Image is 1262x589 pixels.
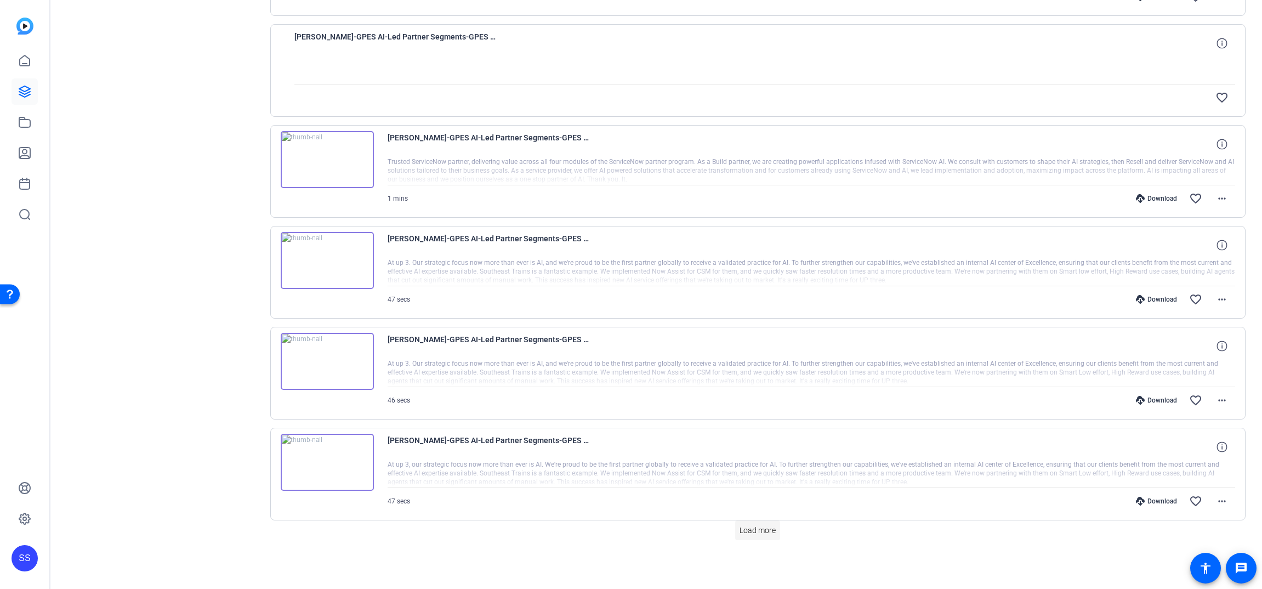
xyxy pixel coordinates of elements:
[388,232,590,258] span: [PERSON_NAME]-GPES AI-Led Partner Segments-GPES AI-Led Partner Segments-1753964985185-webcam
[388,497,410,505] span: 47 secs
[388,397,410,404] span: 46 secs
[1199,562,1212,575] mat-icon: accessibility
[1215,91,1229,104] mat-icon: favorite_border
[735,520,780,540] button: Load more
[1189,192,1202,205] mat-icon: favorite_border
[1235,562,1248,575] mat-icon: message
[388,131,590,157] span: [PERSON_NAME]-GPES AI-Led Partner Segments-GPES AI-Led Partner Segments-1753994033395-webcam
[1215,495,1229,508] mat-icon: more_horiz
[1189,394,1202,407] mat-icon: favorite_border
[1130,194,1183,203] div: Download
[281,131,374,188] img: thumb-nail
[388,434,590,460] span: [PERSON_NAME]-GPES AI-Led Partner Segments-GPES AI-Led Partner Segments-1753964374242-webcam
[388,195,408,202] span: 1 mins
[388,296,410,303] span: 47 secs
[281,434,374,491] img: thumb-nail
[1130,295,1183,304] div: Download
[1215,293,1229,306] mat-icon: more_horiz
[1189,495,1202,508] mat-icon: favorite_border
[1215,394,1229,407] mat-icon: more_horiz
[281,232,374,289] img: thumb-nail
[1215,192,1229,205] mat-icon: more_horiz
[1130,396,1183,405] div: Download
[12,545,38,571] div: SS
[1189,293,1202,306] mat-icon: favorite_border
[388,333,590,359] span: [PERSON_NAME]-GPES AI-Led Partner Segments-GPES AI-Led Partner Segments-1753964779295-webcam
[16,18,33,35] img: blue-gradient.svg
[281,333,374,390] img: thumb-nail
[1130,497,1183,506] div: Download
[294,30,497,56] span: [PERSON_NAME]-GPES AI-Led Partner Segments-GPES AI-Led Partner Segments-1754292081331-webcam
[740,525,776,536] span: Load more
